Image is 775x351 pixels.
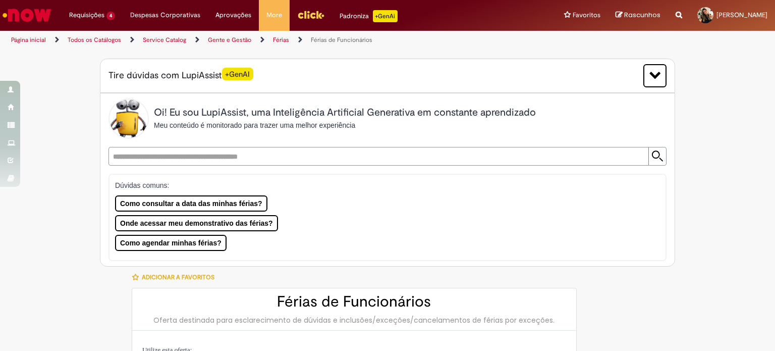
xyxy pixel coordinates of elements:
[142,273,214,281] span: Adicionar a Favoritos
[132,267,220,288] button: Adicionar a Favoritos
[115,180,650,190] p: Dúvidas comuns:
[311,36,372,44] a: Férias de Funcionários
[297,7,324,22] img: click_logo_yellow_360x200.png
[208,36,251,44] a: Gente e Gestão
[648,147,666,165] input: Submit
[8,31,509,49] ul: Trilhas de página
[154,107,536,118] h2: Oi! Eu sou LupiAssist, uma Inteligência Artificial Generativa em constante aprendizado
[142,293,566,310] h2: Férias de Funcionários
[373,10,398,22] p: +GenAi
[108,69,253,82] span: Tire dúvidas com LupiAssist
[143,36,186,44] a: Service Catalog
[1,5,53,25] img: ServiceNow
[108,98,149,139] img: Lupi
[573,10,600,20] span: Favoritos
[340,10,398,22] div: Padroniza
[222,68,253,80] span: +GenAI
[215,10,251,20] span: Aprovações
[130,10,200,20] span: Despesas Corporativas
[11,36,46,44] a: Página inicial
[69,10,104,20] span: Requisições
[142,315,566,325] div: Oferta destinada para esclarecimento de dúvidas e inclusões/exceções/cancelamentos de férias por ...
[266,10,282,20] span: More
[273,36,289,44] a: Férias
[616,11,660,20] a: Rascunhos
[68,36,121,44] a: Todos os Catálogos
[115,195,267,212] button: Como consultar a data das minhas férias?
[115,235,227,251] button: Como agendar minhas férias?
[154,121,355,129] span: Meu conteúdo é monitorado para trazer uma melhor experiência
[716,11,767,19] span: [PERSON_NAME]
[106,12,115,20] span: 4
[115,215,278,231] button: Onde acessar meu demonstrativo das férias?
[624,10,660,20] span: Rascunhos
